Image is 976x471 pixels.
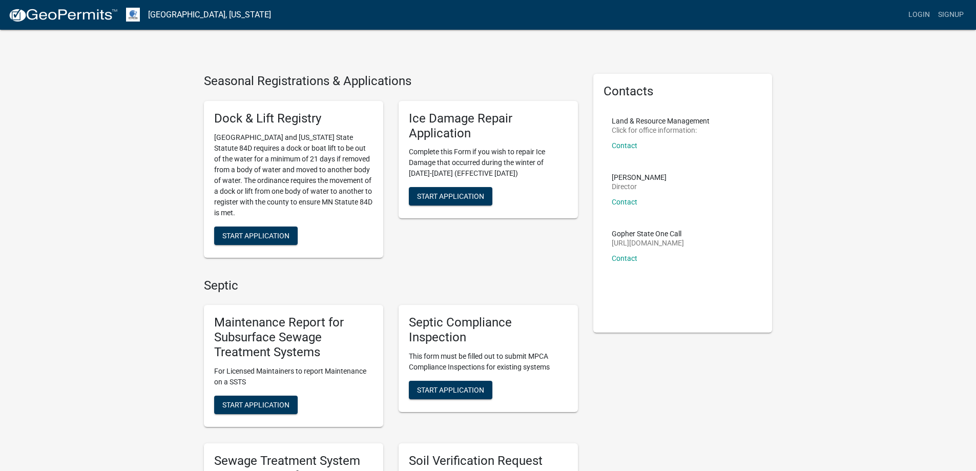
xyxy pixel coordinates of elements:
[417,385,484,394] span: Start Application
[409,147,568,179] p: Complete this Form if you wish to repair Ice Damage that occurred during the winter of [DATE]-[DA...
[612,117,710,125] p: Land & Resource Management
[409,111,568,141] h5: Ice Damage Repair Application
[214,366,373,387] p: For Licensed Maintainers to report Maintenance on a SSTS
[612,174,667,181] p: [PERSON_NAME]
[604,84,762,99] h5: Contacts
[204,74,578,89] h4: Seasonal Registrations & Applications
[612,127,710,134] p: Click for office information:
[409,315,568,345] h5: Septic Compliance Inspection
[222,231,289,239] span: Start Application
[409,351,568,373] p: This form must be filled out to submit MPCA Compliance Inspections for existing systems
[222,400,289,408] span: Start Application
[204,278,578,293] h4: Septic
[214,315,373,359] h5: Maintenance Report for Subsurface Sewage Treatment Systems
[214,132,373,218] p: [GEOGRAPHIC_DATA] and [US_STATE] State Statute 84D requires a dock or boat lift to be out of the ...
[612,183,667,190] p: Director
[417,192,484,200] span: Start Application
[126,8,140,22] img: Otter Tail County, Minnesota
[214,396,298,414] button: Start Application
[409,454,568,468] h5: Soil Verification Request
[612,198,637,206] a: Contact
[612,141,637,150] a: Contact
[409,381,492,399] button: Start Application
[904,5,934,25] a: Login
[148,6,271,24] a: [GEOGRAPHIC_DATA], [US_STATE]
[612,239,684,247] p: [URL][DOMAIN_NAME]
[409,187,492,206] button: Start Application
[934,5,968,25] a: Signup
[612,230,684,237] p: Gopher State One Call
[612,254,637,262] a: Contact
[214,227,298,245] button: Start Application
[214,111,373,126] h5: Dock & Lift Registry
